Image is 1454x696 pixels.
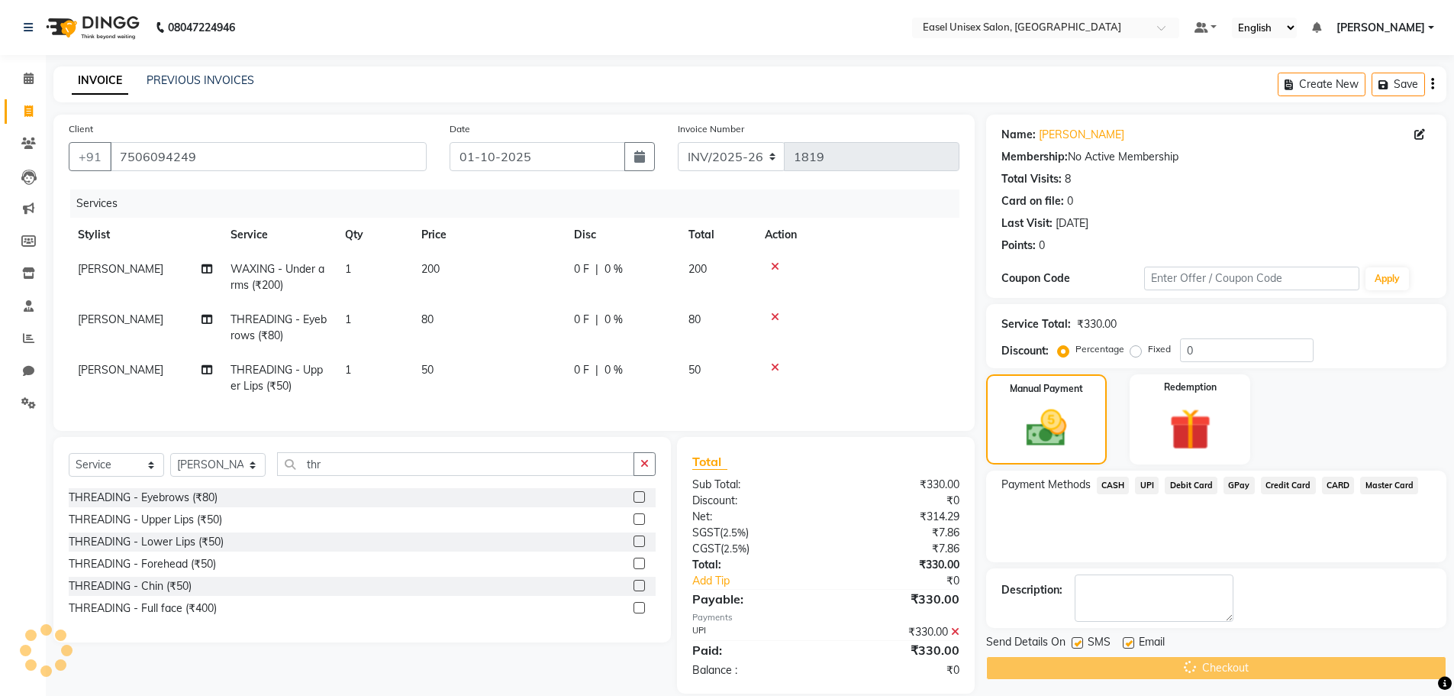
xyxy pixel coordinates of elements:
div: Total Visits: [1001,171,1062,187]
div: Sub Total: [681,477,826,493]
span: 0 F [574,362,589,378]
span: 0 % [604,312,623,328]
div: Balance : [681,662,826,678]
span: 50 [688,363,701,377]
span: SMS [1088,634,1111,653]
div: Discount: [1001,343,1049,359]
span: 0 % [604,261,623,277]
span: WAXING - Under arms (₹200) [231,262,324,292]
div: Service Total: [1001,316,1071,332]
span: GPay [1223,477,1255,494]
label: Fixed [1148,342,1171,356]
div: ₹330.00 [1077,316,1117,332]
label: Client [69,122,93,136]
a: INVOICE [72,67,128,95]
label: Invoice Number [678,122,744,136]
div: Membership: [1001,149,1068,165]
span: [PERSON_NAME] [78,312,163,326]
span: THREADING - Upper Lips (₹50) [231,363,323,393]
th: Disc [565,218,679,252]
span: CGST [692,542,721,555]
a: Add Tip [681,573,850,589]
span: Payment Methods [1001,477,1091,493]
div: Paid: [681,641,826,659]
input: Enter Offer / Coupon Code [1144,267,1359,290]
a: PREVIOUS INVOICES [147,73,254,87]
span: CASH [1097,477,1130,494]
div: THREADING - Upper Lips (₹50) [69,512,222,528]
span: 1 [345,262,351,276]
div: THREADING - Chin (₹50) [69,578,192,594]
span: | [595,362,598,378]
span: Debit Card [1165,477,1217,494]
img: logo [39,6,143,49]
div: Description: [1001,582,1062,598]
span: SGST [692,526,720,539]
span: 80 [688,312,701,326]
label: Manual Payment [1010,382,1083,396]
div: ₹314.29 [826,509,971,525]
div: Payments [692,611,959,624]
div: Services [70,189,971,218]
span: 1 [345,312,351,326]
div: 0 [1039,238,1045,254]
img: _gift.svg [1156,403,1224,455]
div: Payable: [681,590,826,608]
div: Net: [681,509,826,525]
button: Apply [1365,267,1409,290]
span: 200 [421,262,440,276]
span: 50 [421,363,434,377]
span: [PERSON_NAME] [78,363,163,377]
label: Percentage [1075,342,1124,356]
span: Email [1139,634,1165,653]
div: ( ) [681,541,826,557]
input: Search or Scan [277,452,634,476]
div: Total: [681,557,826,573]
span: UPI [1135,477,1159,494]
span: 2.5% [724,542,746,555]
span: 1 [345,363,351,377]
div: ₹330.00 [826,624,971,640]
span: THREADING - Eyebrows (₹80) [231,312,327,342]
span: 0 F [574,312,589,328]
div: ₹330.00 [826,590,971,608]
div: ₹7.86 [826,525,971,541]
th: Stylist [69,218,221,252]
span: 0 F [574,261,589,277]
div: [DATE] [1056,215,1088,231]
div: THREADING - Eyebrows (₹80) [69,490,218,506]
label: Date [450,122,470,136]
div: ₹0 [850,573,971,589]
label: Redemption [1164,380,1217,394]
button: +91 [69,142,111,171]
div: ₹7.86 [826,541,971,557]
div: 8 [1065,171,1071,187]
div: ( ) [681,525,826,541]
div: No Active Membership [1001,149,1431,165]
div: Last Visit: [1001,215,1053,231]
div: THREADING - Full face (₹400) [69,601,217,617]
span: [PERSON_NAME] [1336,20,1425,36]
div: THREADING - Forehead (₹50) [69,556,216,572]
b: 08047224946 [168,6,235,49]
span: 80 [421,312,434,326]
span: CARD [1322,477,1355,494]
div: Points: [1001,238,1036,254]
span: Master Card [1360,477,1418,494]
div: ₹0 [826,662,971,678]
div: Card on file: [1001,193,1064,209]
div: 0 [1067,193,1073,209]
img: _cash.svg [1014,405,1079,452]
th: Total [679,218,756,252]
th: Qty [336,218,412,252]
a: [PERSON_NAME] [1039,127,1124,143]
button: Save [1372,73,1425,96]
span: | [595,261,598,277]
div: Discount: [681,493,826,509]
div: ₹330.00 [826,641,971,659]
div: ₹330.00 [826,477,971,493]
div: ₹0 [826,493,971,509]
th: Price [412,218,565,252]
span: Total [692,454,727,470]
span: | [595,312,598,328]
